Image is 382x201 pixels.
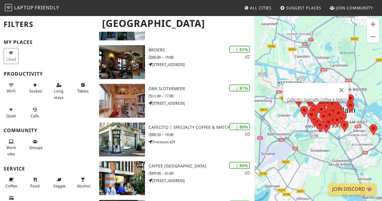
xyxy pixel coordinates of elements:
[149,54,255,60] p: 08:00 – 19:00
[4,39,92,45] h3: My Places
[4,175,19,191] button: Coffee
[336,5,373,11] span: Join Community
[5,3,59,13] a: LaptopFriendly LaptopFriendly
[95,84,255,118] a: OBA Slotermeer | 81% OBA Slotermeer 11:00 – 17:00 [STREET_ADDRESS]
[229,46,250,53] div: | 81%
[367,31,379,43] button: Zoom out
[242,2,274,13] a: All Cities
[27,175,43,191] button: Food
[4,71,92,77] h3: Productivity
[4,105,19,121] button: Quiet
[54,88,63,100] span: Long stays
[99,161,145,195] img: Caffee Oslo
[329,183,376,195] a: Join Discord 👾
[5,183,17,189] span: Coffee
[31,113,39,118] span: Video/audio calls
[95,45,255,79] a: Broers | 81% 1 Broers 08:00 – 19:00 [STREET_ADDRESS]
[4,80,19,96] button: Wi-Fi
[4,166,92,172] h3: Service
[97,15,253,32] h1: [GEOGRAPHIC_DATA]
[149,100,255,106] p: [STREET_ADDRESS]
[4,15,92,34] h2: Filters
[51,80,66,102] button: Long stays
[4,137,19,159] button: Work vibe
[149,86,255,91] h3: OBA Slotermeer
[30,183,40,189] span: Food
[6,113,16,118] span: Quiet
[99,45,145,79] img: Broers
[287,97,349,102] a: Cafecito | Specialty Coffee & Matcha
[149,170,255,176] p: 09:00 – 01:00
[278,2,324,13] a: Suggest Places
[327,2,375,13] a: Join Community
[149,139,255,144] p: Overtoom 429
[149,47,255,52] h3: Broers
[35,4,59,11] span: Friendly
[27,137,43,153] button: Groups
[95,122,255,156] a: Cafecito | Specialty Coffee & Matcha | 80% 1 Cafecito | Specialty Coffee & Matcha 08:30 – 19:00 O...
[244,54,250,60] p: 1
[6,145,16,156] span: People working
[29,145,43,150] span: Group tables
[229,162,250,169] div: | 80%
[75,80,90,96] button: Tables
[5,4,12,11] img: LaptopFriendly
[334,83,349,97] button: Close
[244,131,250,137] p: 1
[53,183,66,189] span: Veggie
[27,80,43,96] button: Sockets
[4,128,92,133] h3: Community
[229,123,250,130] div: | 80%
[77,88,88,94] span: Work-friendly tables
[75,175,90,191] button: Alcohol
[149,125,255,130] h3: Cafecito | Specialty Coffee & Matcha
[149,61,255,67] p: [STREET_ADDRESS]
[149,177,255,183] p: [STREET_ADDRESS]
[51,175,66,191] button: Veggie
[99,84,145,118] img: OBA Slotermeer
[29,88,43,94] span: Power sockets
[250,5,271,11] span: All Cities
[149,163,255,168] h3: Caffee [GEOGRAPHIC_DATA]
[367,18,379,30] button: Zoom in
[244,170,250,176] p: 1
[27,105,43,121] button: Calls
[149,93,255,99] p: 11:00 – 17:00
[99,122,145,156] img: Cafecito | Specialty Coffee & Matcha
[286,5,321,11] span: Suggest Places
[95,161,255,195] a: Caffee Oslo | 80% 1 Caffee [GEOGRAPHIC_DATA] 09:00 – 01:00 [STREET_ADDRESS]
[149,131,255,137] p: 08:30 – 19:00
[77,183,90,189] span: Alcohol
[229,84,250,91] div: | 81%
[7,88,15,94] span: Stable Wi-Fi
[14,4,34,11] span: Laptop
